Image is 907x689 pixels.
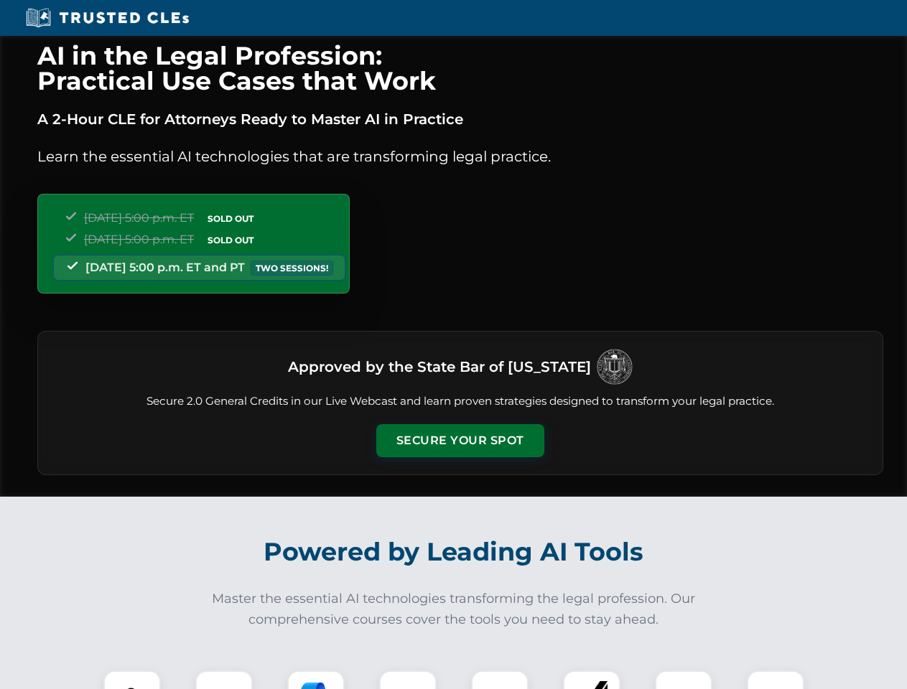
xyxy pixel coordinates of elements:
span: SOLD OUT [203,211,259,226]
img: Logo [597,349,633,385]
img: Trusted CLEs [22,7,193,29]
p: A 2-Hour CLE for Attorneys Ready to Master AI in Practice [37,108,883,131]
button: Secure Your Spot [376,424,544,457]
p: Learn the essential AI technologies that are transforming legal practice. [37,145,883,168]
p: Secure 2.0 General Credits in our Live Webcast and learn proven strategies designed to transform ... [55,393,865,410]
h2: Powered by Leading AI Tools [56,527,852,577]
span: SOLD OUT [203,233,259,248]
span: [DATE] 5:00 p.m. ET [84,233,194,246]
h3: Approved by the State Bar of [US_STATE] [288,354,591,380]
h1: AI in the Legal Profession: Practical Use Cases that Work [37,43,883,93]
p: Master the essential AI technologies transforming the legal profession. Our comprehensive courses... [203,589,705,630]
span: [DATE] 5:00 p.m. ET [84,211,194,225]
